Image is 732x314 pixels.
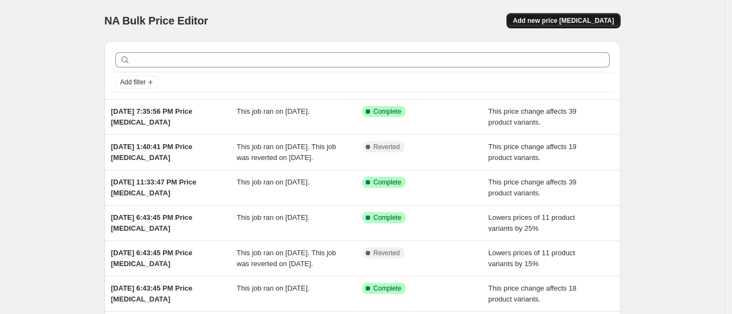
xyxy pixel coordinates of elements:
[115,76,159,89] button: Add filter
[489,249,575,268] span: Lowers prices of 11 product variants by 15%
[111,249,192,268] span: [DATE] 6:43:45 PM Price [MEDICAL_DATA]
[111,178,196,197] span: [DATE] 11:33:47 PM Price [MEDICAL_DATA]
[506,13,621,28] button: Add new price [MEDICAL_DATA]
[373,143,400,151] span: Reverted
[237,107,310,115] span: This job ran on [DATE].
[489,284,577,303] span: This price change affects 18 product variants.
[111,107,192,126] span: [DATE] 7:35:56 PM Price [MEDICAL_DATA]
[489,213,575,232] span: Lowers prices of 11 product variants by 25%
[373,178,401,187] span: Complete
[373,284,401,293] span: Complete
[513,16,614,25] span: Add new price [MEDICAL_DATA]
[373,249,400,257] span: Reverted
[489,143,577,162] span: This price change affects 19 product variants.
[237,249,336,268] span: This job ran on [DATE]. This job was reverted on [DATE].
[237,213,310,221] span: This job ran on [DATE].
[237,178,310,186] span: This job ran on [DATE].
[237,143,336,162] span: This job ran on [DATE]. This job was reverted on [DATE].
[489,107,577,126] span: This price change affects 39 product variants.
[373,213,401,222] span: Complete
[111,213,192,232] span: [DATE] 6:43:45 PM Price [MEDICAL_DATA]
[111,284,192,303] span: [DATE] 6:43:45 PM Price [MEDICAL_DATA]
[373,107,401,116] span: Complete
[104,15,208,27] span: NA Bulk Price Editor
[489,178,577,197] span: This price change affects 39 product variants.
[120,78,146,87] span: Add filter
[237,284,310,292] span: This job ran on [DATE].
[111,143,192,162] span: [DATE] 1:40:41 PM Price [MEDICAL_DATA]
